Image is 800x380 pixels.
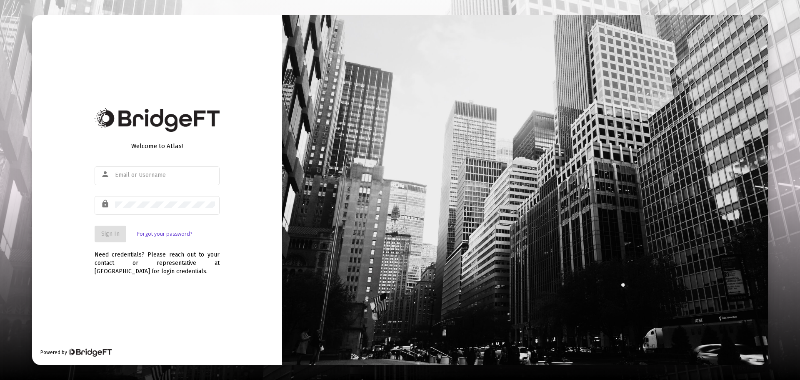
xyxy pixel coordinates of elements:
button: Sign In [95,226,126,242]
mat-icon: lock [101,199,111,209]
span: Sign In [101,230,120,237]
div: Need credentials? Please reach out to your contact or representative at [GEOGRAPHIC_DATA] for log... [95,242,220,276]
img: Bridge Financial Technology Logo [95,108,220,132]
a: Forgot your password? [137,230,192,238]
img: Bridge Financial Technology Logo [68,348,112,357]
div: Powered by [40,348,112,357]
mat-icon: person [101,169,111,179]
input: Email or Username [115,172,215,179]
div: Welcome to Atlas! [95,142,220,150]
